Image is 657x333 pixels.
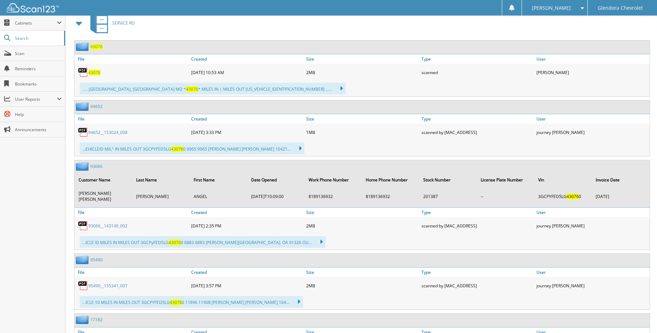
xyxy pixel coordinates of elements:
[420,219,535,233] div: scanned by [MAC_ADDRESS]
[477,173,534,187] th: License Plate Number
[90,317,103,323] a: 17182
[304,114,419,124] a: Size
[598,6,643,10] span: Glendora Chevrolet
[74,208,189,217] a: File
[189,65,304,79] div: [DATE] 10:53 AM
[592,173,649,187] th: Invoice Date
[88,283,127,289] a: 95490__155341_007
[189,268,304,277] a: Created
[15,20,57,26] span: Cabinets
[80,143,304,154] div: ...EHICLEID MIL^ IN MILES OUT 3GCPYFED5LG 0 9965 9965 [PERSON_NAME] [PERSON_NAME] 10421...
[304,125,419,139] div: 1MB
[7,3,59,12] img: scan123-logo-white.svg
[80,83,346,94] div: ... . [GEOGRAPHIC_DATA], [GEOGRAPHIC_DATA] MD * * MILES IN | MILES OUT [US_VEHICLE_IDENTIFICATION...
[80,296,303,308] div: ...ICLE 10 MILES IN MILES OUT 3GCPYFED5LG 0 11896 11908 [PERSON_NAME] [PERSON_NAME] 104...
[304,268,419,277] a: Size
[170,299,182,305] span: 43076
[189,125,304,139] div: [DATE] 3:33 PM
[622,300,657,333] iframe: Chat Widget
[535,114,650,124] a: User
[15,96,57,102] span: User Reports
[189,114,304,124] a: Created
[75,173,132,187] th: Customer Name
[248,188,304,205] td: [DATE]T10:09:00
[186,86,198,92] span: 43076
[169,240,181,245] span: 43076
[190,173,247,187] th: First Name
[15,51,62,56] span: Scan
[78,67,88,78] img: PDF.png
[74,268,189,277] a: File
[305,188,362,205] td: 8189136932
[592,188,649,205] td: [DATE]
[304,279,419,292] div: 2MB
[304,219,419,233] div: 2MB
[78,127,88,137] img: PDF.png
[248,173,304,187] th: Date Opened
[189,279,304,292] div: [DATE] 3:57 PM
[15,111,62,117] span: Help
[189,208,304,217] a: Created
[532,6,571,10] span: [PERSON_NAME]
[362,173,419,187] th: Home Phone Number
[88,223,127,229] a: 93066__143149_002
[86,9,135,37] a: SERVICE RO
[535,54,650,64] a: User
[420,114,535,124] a: Type
[535,65,650,79] div: [PERSON_NAME]
[535,125,650,139] div: journey [PERSON_NAME]
[189,54,304,64] a: Created
[535,279,650,292] div: journey [PERSON_NAME]
[304,65,419,79] div: 2MB
[78,220,88,231] img: PDF.png
[420,54,535,64] a: Type
[76,42,90,51] img: folder2.png
[420,188,477,205] td: 201387
[78,280,88,291] img: PDF.png
[304,54,419,64] a: Size
[15,66,62,72] span: Reminders
[90,257,103,263] a: 95490
[90,44,103,49] a: 43076
[76,315,90,324] img: folder2.png
[420,125,535,139] div: scanned by [MAC_ADDRESS]
[535,188,592,205] td: 3GCPYFED5LG 0
[535,219,650,233] div: journey [PERSON_NAME]
[90,103,103,109] a: 94652
[15,127,62,133] span: Announcements
[76,255,90,264] img: folder2.png
[76,102,90,111] img: folder2.png
[80,236,326,248] div: ...ICLE ID MILES IN MILES OUT 3GCPyFED5LG 0 6883 6883 [PERSON_NAME][GEOGRAPHIC_DATA]. OA 91326 OU...
[305,173,362,187] th: Work Phone Number
[88,70,100,75] a: 43076
[88,129,127,135] a: 94652__153024_008
[133,188,189,205] td: [PERSON_NAME]
[76,162,90,171] img: folder2.png
[535,208,650,217] a: User
[189,219,304,233] div: [DATE] 2:35 PM
[304,208,419,217] a: Size
[74,54,189,64] a: File
[74,114,189,124] a: File
[420,173,477,187] th: Stock Number
[420,268,535,277] a: Type
[90,163,103,169] a: 93066
[190,188,247,205] td: ANGEL
[15,81,62,87] span: Bookmarks
[420,65,535,79] div: scanned
[171,146,183,152] span: 43076
[112,20,135,26] span: SERVICE RO
[477,188,534,205] td: --
[535,268,650,277] a: User
[420,279,535,292] div: scanned by [MAC_ADDRESS]
[75,188,132,205] td: [PERSON_NAME] [PERSON_NAME]
[133,173,189,187] th: Last Name
[420,208,535,217] a: Type
[15,35,61,41] span: Search
[567,193,579,199] span: 43076
[362,188,419,205] td: 8189136932
[535,173,592,187] th: Vin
